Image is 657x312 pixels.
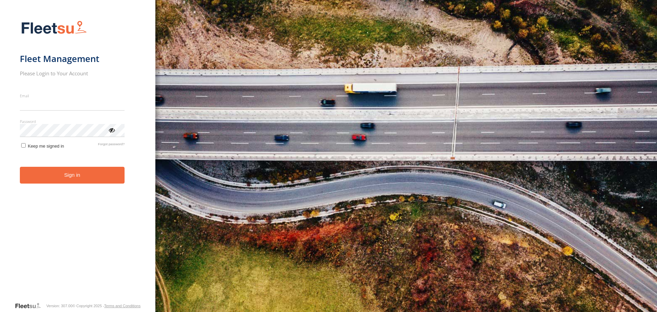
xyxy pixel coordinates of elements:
span: Keep me signed in [28,143,64,149]
label: Password [20,119,125,124]
a: Visit our Website [15,302,46,309]
div: ViewPassword [108,126,115,133]
label: Email [20,93,125,98]
img: Fleetsu [20,19,88,37]
input: Keep me signed in [21,143,26,148]
form: main [20,16,136,302]
h1: Fleet Management [20,53,125,64]
div: Version: 307.00 [46,304,72,308]
h2: Please Login to Your Account [20,70,125,77]
a: Forgot password? [98,142,125,149]
button: Sign in [20,167,125,184]
div: © Copyright 2025 - [73,304,141,308]
a: Terms and Conditions [104,304,140,308]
